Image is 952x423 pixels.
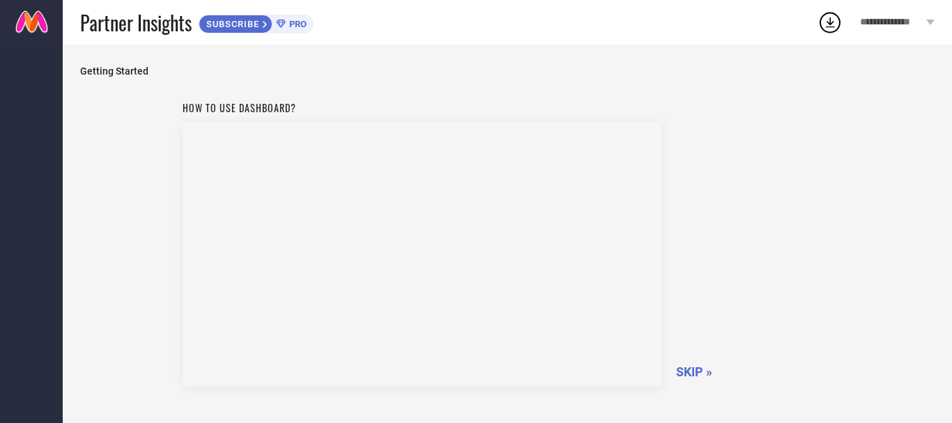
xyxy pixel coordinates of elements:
span: Getting Started [80,66,935,77]
span: SKIP » [676,364,712,379]
span: PRO [286,19,307,29]
span: Partner Insights [80,8,192,37]
h1: How to use dashboard? [183,100,662,115]
span: SUBSCRIBE [199,19,263,29]
a: SUBSCRIBEPRO [199,11,314,33]
iframe: Workspace Section [183,122,662,387]
div: Open download list [817,10,843,35]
